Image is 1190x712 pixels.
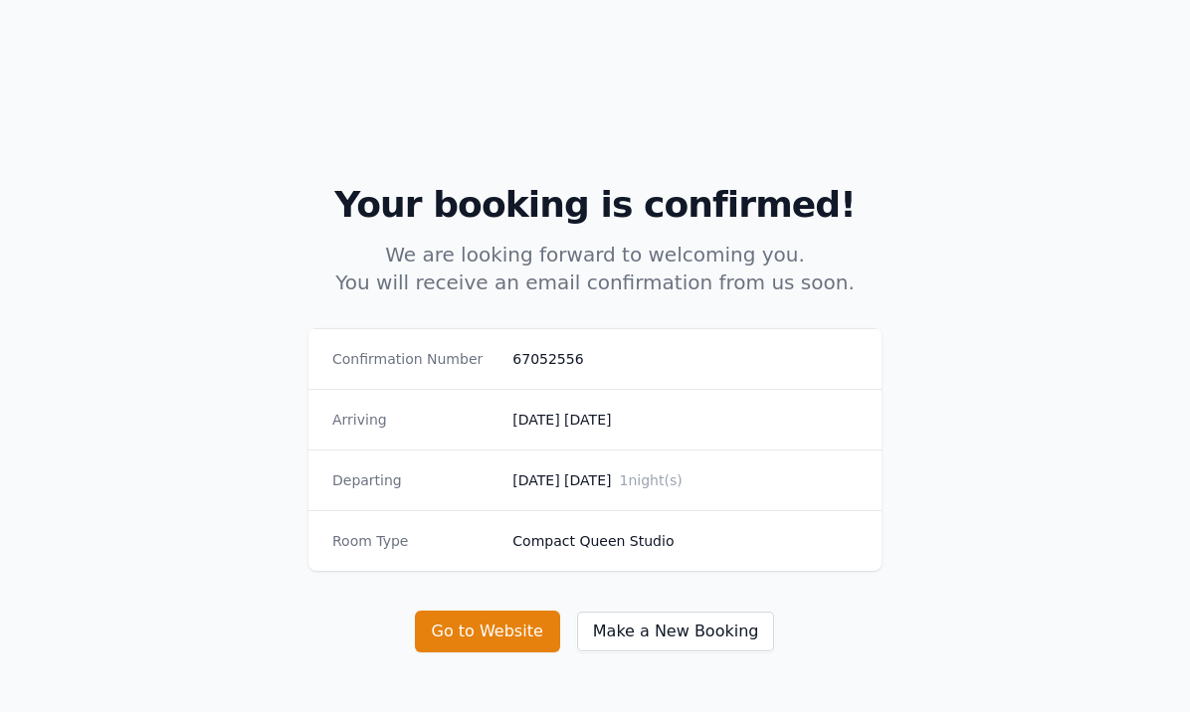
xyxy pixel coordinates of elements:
[332,350,496,370] dt: Confirmation Number
[512,471,858,491] dd: [DATE] [DATE]
[332,532,496,552] dt: Room Type
[332,471,496,491] dt: Departing
[512,411,858,431] dd: [DATE] [DATE]
[52,186,1138,226] h2: Your booking is confirmed!
[332,411,496,431] dt: Arriving
[415,623,576,641] a: Go to Website
[213,242,977,297] p: We are looking forward to welcoming you. You will receive an email confirmation from us soon.
[415,612,560,653] button: Go to Website
[619,473,682,489] span: 1 night(s)
[576,612,776,653] button: Make a New Booking
[512,350,858,370] dd: 67052556
[512,532,858,552] dd: Compact Queen Studio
